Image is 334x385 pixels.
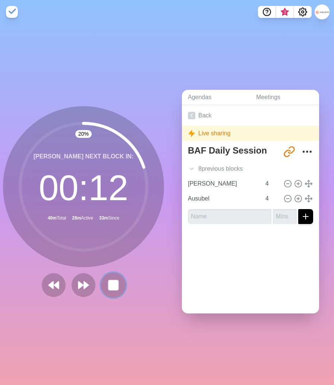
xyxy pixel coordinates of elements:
span: s [240,164,243,173]
button: What’s new [276,6,294,18]
a: Back [182,105,319,126]
button: Settings [294,6,312,18]
input: Name [188,209,271,224]
button: Help [258,6,276,18]
img: timeblocks logo [6,6,18,18]
input: Mins [262,191,280,206]
input: Name [185,176,261,191]
div: Live sharing [182,126,319,141]
span: 3 [282,9,288,15]
input: Name [185,191,261,206]
button: More [300,144,315,159]
button: Share link [282,144,297,159]
input: Mins [273,209,297,224]
a: Agendas [182,90,250,105]
a: Meetings [250,90,319,105]
div: 8 previous block [182,161,319,176]
input: Mins [262,176,280,191]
